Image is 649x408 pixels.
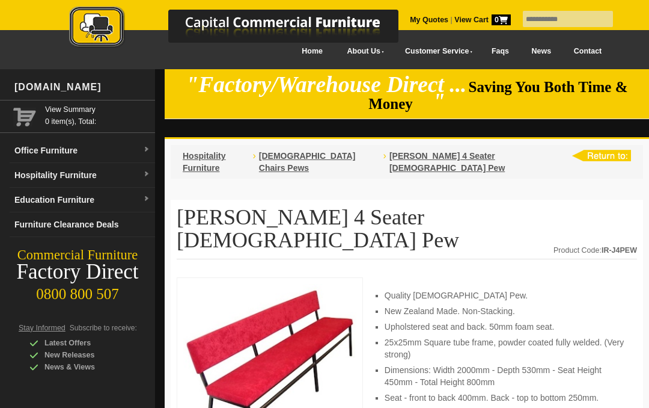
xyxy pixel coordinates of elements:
li: Upholstered seat and back. 50mm foam seat. [385,321,625,333]
img: return to [571,150,631,161]
span: Subscribe to receive: [70,324,137,332]
a: View Cart0 [452,16,511,24]
a: Education Furnituredropdown [10,188,155,212]
a: News [520,38,562,65]
li: Seat - front to back 400mm. Back - top to bottom 250mm. [385,392,625,404]
div: [DOMAIN_NAME] [10,69,155,105]
span: Stay Informed [19,324,66,332]
img: Capital Commercial Furniture Logo [36,6,457,50]
li: › [253,150,256,174]
a: Furniture Clearance Deals [10,212,155,237]
div: New Releases [29,349,144,361]
a: [DEMOGRAPHIC_DATA] Chairs Pews [259,151,355,173]
a: View Summary [45,104,150,116]
a: Office Furnituredropdown [10,138,155,163]
a: Hospitality Furnituredropdown [10,163,155,188]
div: Latest Offers [29,337,144,349]
h1: [PERSON_NAME] 4 Seater [DEMOGRAPHIC_DATA] Pew [177,206,637,259]
em: " [433,89,445,114]
a: [PERSON_NAME] 4 Seater [DEMOGRAPHIC_DATA] Pew [389,151,505,173]
div: Product Code: [553,244,637,256]
li: Dimensions: Width 2000mm - Depth 530mm - Seat Height 450mm - Total Height 800mm [385,364,625,388]
a: Hospitality Furniture [183,151,226,173]
a: Faqs [480,38,520,65]
li: › [383,150,386,174]
em: "Factory/Warehouse Direct ... [186,72,467,97]
strong: IR-J4PEW [602,246,637,255]
strong: View Cart [454,16,511,24]
a: Capital Commercial Furniture Logo [36,6,457,54]
span: Saving You Both Time & Money [368,79,627,112]
img: dropdown [143,146,150,153]
span: 0 item(s), Total: [45,104,150,126]
div: News & Views [29,361,144,373]
img: dropdown [143,171,150,178]
li: Quality [DEMOGRAPHIC_DATA] Pew. [385,289,625,301]
img: dropdown [143,196,150,203]
span: 0 [492,14,511,25]
li: New Zealand Made. Non-Stacking. [385,305,625,317]
a: Contact [562,38,613,65]
li: 25x25mm Square tube frame, powder coated fully welded. (Very strong) [385,336,625,360]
